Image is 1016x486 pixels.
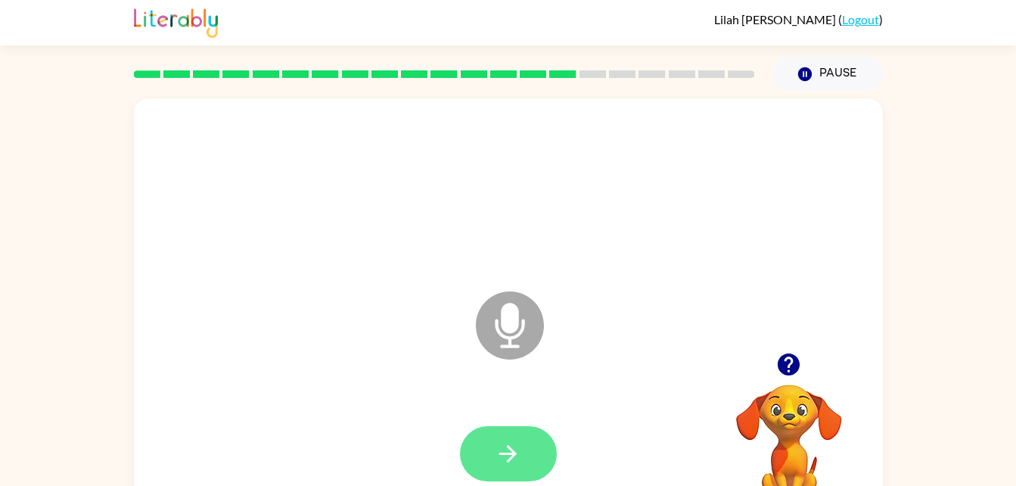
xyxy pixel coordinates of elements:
[714,12,883,26] div: ( )
[714,12,838,26] span: Lilah [PERSON_NAME]
[134,5,218,38] img: Literably
[773,57,883,92] button: Pause
[842,12,879,26] a: Logout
